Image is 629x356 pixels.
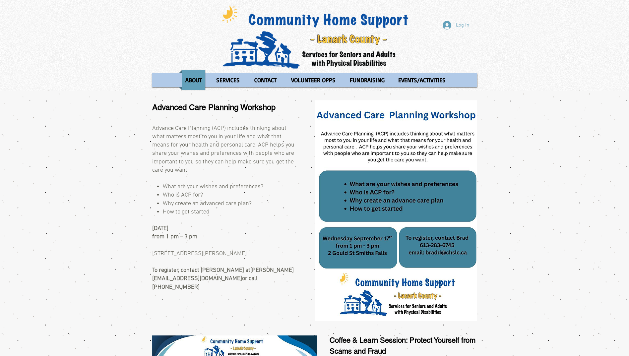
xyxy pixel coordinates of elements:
[285,70,342,90] a: VOLUNTEER OPPS
[163,183,263,190] span: What are your wishes and preferences?
[163,208,210,215] span: How to get started ​
[288,70,339,90] p: VOLUNTEER OPPS
[251,70,280,90] p: CONTACT
[395,70,449,90] p: EVENTS/ACTIVITIES
[330,336,475,355] span: Coffee & Learn Session: Protect Yourself from Scams and Fraud
[210,70,246,90] a: SERVICES
[438,19,474,31] button: Log In
[152,250,247,257] span: [STREET_ADDRESS][PERSON_NAME]
[152,103,276,112] span: Advanced Care Planning Workshop
[152,70,477,90] nav: Site
[152,125,294,174] span: Advance Care Planning (ACP) includes thinking about what matters most to you in your life and wha...
[454,22,472,29] span: Log In
[163,200,252,207] span: Why create an advanced care plan?
[152,267,294,290] span: To register, contact [PERSON_NAME] at or call [PHONE_NUMBER]
[347,70,388,90] p: FUNDRAISING
[163,192,203,199] span: Who is ACP for?
[392,70,452,90] a: EVENTS/ACTIVITIES
[182,70,205,90] p: ABOUT
[213,70,243,90] p: SERVICES
[315,100,477,321] img: Advanced-Care-Planning-seminar.png
[152,225,197,240] span: [DATE] from 1 pm – 3 pm
[179,70,208,90] a: ABOUT
[248,70,283,90] a: CONTACT
[344,70,390,90] a: FUNDRAISING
